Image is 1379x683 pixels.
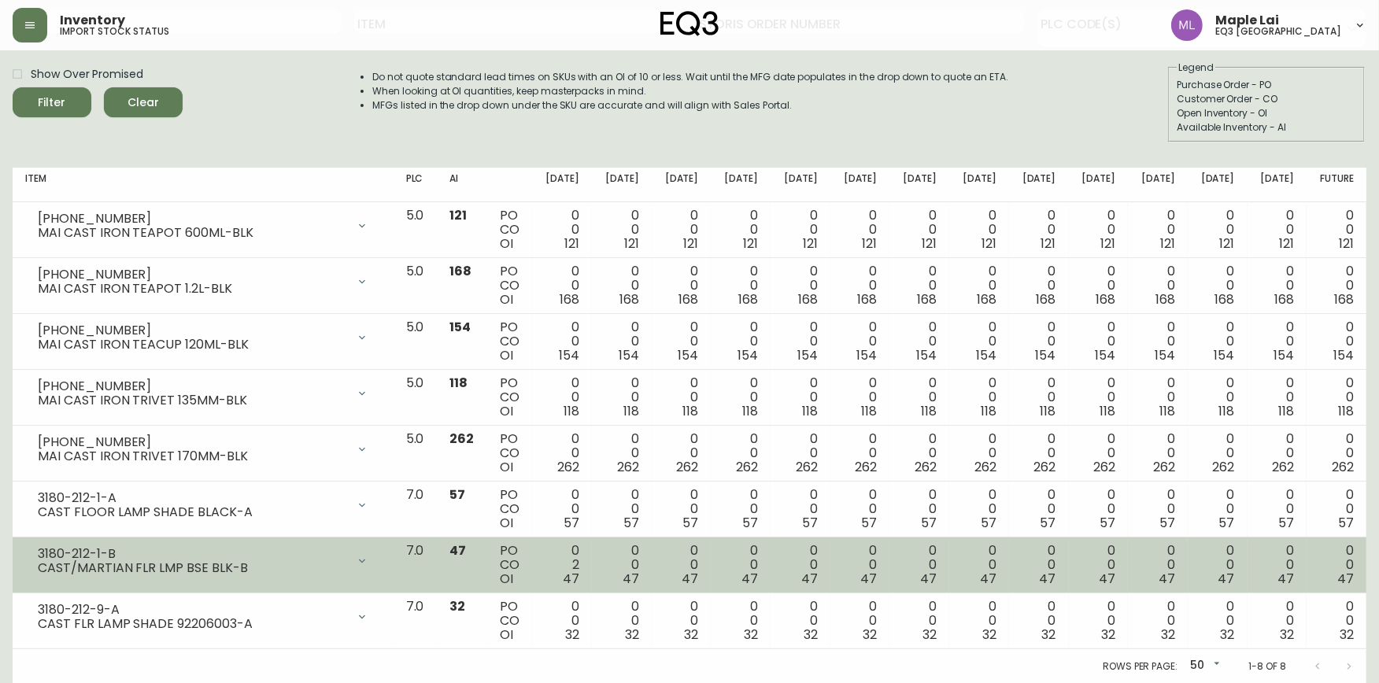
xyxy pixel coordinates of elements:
div: 0 0 [1319,432,1354,474]
div: 0 0 [843,209,878,251]
th: [DATE] [949,168,1009,202]
div: 0 0 [1081,432,1116,474]
div: 0 0 [843,432,878,474]
span: 154 [619,346,639,364]
span: OI [500,234,513,253]
span: OI [500,402,513,420]
td: 5.0 [394,258,438,314]
span: 118 [683,402,699,420]
span: 154 [449,318,471,336]
div: 0 0 [1260,209,1295,251]
span: 47 [801,570,818,588]
span: 57 [862,514,878,532]
span: 121 [803,234,818,253]
span: 168 [1155,290,1175,308]
span: 47 [1040,570,1056,588]
span: 47 [449,541,466,559]
div: 0 0 [1319,320,1354,363]
img: 61e28cffcf8cc9f4e300d877dd684943 [1171,9,1203,41]
span: 262 [915,458,937,476]
div: 0 0 [962,320,996,363]
span: 57 [683,514,699,532]
span: 168 [1334,290,1354,308]
div: 0 0 [902,432,937,474]
div: 0 0 [783,432,818,474]
span: 118 [1338,402,1354,420]
div: 0 0 [1081,488,1116,530]
div: 0 0 [545,488,579,530]
span: 118 [981,402,996,420]
span: 262 [1034,458,1056,476]
div: MAI CAST IRON TEAPOT 600ML-BLK [38,226,346,240]
div: 3180-212-1-A [38,491,346,505]
span: 168 [977,290,996,308]
div: [PHONE_NUMBER] [38,268,346,282]
div: 0 0 [962,544,996,586]
div: Purchase Order - PO [1177,78,1356,92]
div: 0 0 [664,600,699,642]
div: 0 0 [1200,209,1235,251]
div: 0 0 [723,264,758,307]
div: 0 0 [664,488,699,530]
div: 0 0 [723,488,758,530]
div: PO CO [500,320,520,363]
div: 3180-212-9-ACAST FLR LAMP SHADE 92206003-A [25,600,381,634]
span: 57 [1041,514,1056,532]
span: 57 [564,514,579,532]
div: 0 0 [1260,320,1295,363]
span: 118 [1219,402,1235,420]
div: 0 0 [604,488,639,530]
span: 262 [449,430,474,448]
h5: eq3 [GEOGRAPHIC_DATA] [1215,27,1341,36]
div: 0 0 [783,209,818,251]
div: 0 0 [843,488,878,530]
div: 0 0 [1200,600,1235,642]
div: 0 0 [1141,264,1175,307]
span: 262 [974,458,996,476]
span: 154 [559,346,579,364]
span: 262 [856,458,878,476]
td: 5.0 [394,426,438,482]
th: [DATE] [771,168,830,202]
div: 0 0 [1200,544,1235,586]
div: 0 0 [545,376,579,419]
div: 0 0 [962,432,996,474]
span: 168 [619,290,639,308]
span: 47 [682,570,699,588]
span: 168 [738,290,758,308]
div: 0 0 [1141,376,1175,419]
span: 121 [564,234,579,253]
span: 47 [563,570,579,588]
div: 0 0 [843,544,878,586]
span: 121 [1339,234,1354,253]
span: 121 [1041,234,1056,253]
span: 121 [1279,234,1294,253]
div: 0 0 [962,209,996,251]
div: 50 [1184,653,1223,679]
div: 0 0 [1200,264,1235,307]
div: 0 0 [783,600,818,642]
div: 0 0 [1200,488,1235,530]
th: [DATE] [711,168,771,202]
div: 0 0 [723,600,758,642]
span: 57 [1338,514,1354,532]
div: 0 0 [843,600,878,642]
div: 0 0 [783,544,818,586]
div: 0 0 [545,209,579,251]
span: 262 [1153,458,1175,476]
div: 0 0 [664,320,699,363]
span: Maple Lai [1215,14,1279,27]
div: 0 0 [1081,209,1116,251]
span: 262 [1213,458,1235,476]
div: Available Inventory - AI [1177,120,1356,135]
span: 154 [1155,346,1175,364]
span: 57 [449,485,465,504]
div: 0 0 [1319,488,1354,530]
div: 0 0 [664,376,699,419]
div: 0 0 [1022,376,1056,419]
div: 3180-212-9-A [38,603,346,617]
span: 47 [980,570,996,588]
div: 0 0 [843,320,878,363]
button: Clear [104,87,183,117]
div: 0 0 [1260,376,1295,419]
